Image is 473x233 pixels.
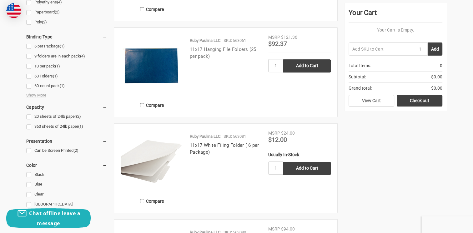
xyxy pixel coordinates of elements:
button: Chat offline leave a message [6,208,91,228]
p: Ruby Paulina LLC. [190,133,221,140]
p: SKU: 563061 [224,37,246,44]
a: 60-count pack [26,82,107,90]
span: $0.00 [431,85,442,92]
label: Compare [121,196,183,206]
a: Can be Screen Printed [26,146,107,155]
div: MSRP [268,226,280,232]
span: (4) [80,54,85,58]
button: Add [428,42,442,56]
span: 0 [440,62,442,69]
a: Blue [26,180,107,189]
h5: Presentation [26,137,107,145]
input: Add to Cart [283,162,331,175]
iframe: Reseñas de Clientes en Google [421,216,473,233]
span: (2) [76,114,81,119]
span: (2) [73,148,78,153]
span: $24.00 [281,131,295,136]
a: Paperboard [26,8,107,17]
a: Poly [26,18,107,27]
h5: Capacity [26,103,107,111]
span: $0.00 [431,74,442,80]
img: 11x17 Hanging File Folders [121,34,183,97]
span: Subtotal: [349,74,366,80]
input: Compare [140,103,144,107]
a: View Cart [349,95,394,107]
a: 360 sheets of 24lb paper [26,122,107,131]
p: Ruby Paulina LLC. [190,37,221,44]
span: (2) [55,10,60,14]
label: Compare [121,100,183,110]
span: $12.00 [268,136,287,143]
div: MSRP [268,34,280,41]
h5: Binding Type [26,33,107,41]
input: Add SKU to Cart [349,42,413,56]
a: 10 per pack [26,62,107,71]
span: $94.00 [281,226,295,231]
h5: Color [26,161,107,169]
span: (1) [55,64,60,68]
span: Total Items: [349,62,371,69]
span: (1) [53,74,58,78]
a: 11x17 Hanging File Folders (25 per pack) [190,47,256,59]
span: (1) [60,83,65,88]
span: (2) [42,20,47,24]
span: $92.37 [268,40,287,47]
a: Black [26,171,107,179]
a: Check out [397,95,442,107]
a: 9 folders are in each pack [26,52,107,61]
a: 6 per Package [26,42,107,51]
span: (1) [60,44,65,48]
a: 60 Folders [26,72,107,81]
a: 11x17 White Filing Folder ( 6 per Package) [190,142,259,155]
div: Usually In-Stock [268,151,331,158]
span: Show More [26,92,46,98]
img: 11x17 White Filing Folder ( 6 per Package) [121,130,183,192]
span: (1) [78,124,83,129]
input: Compare [140,199,144,203]
a: [GEOGRAPHIC_DATA] [26,200,107,209]
span: Chat offline leave a message [29,210,80,227]
span: $121.36 [281,35,297,40]
label: Compare [121,4,183,14]
p: SKU: 563081 [224,133,246,140]
p: Your Cart Is Empty. [349,27,442,33]
div: Your Cart [349,7,442,22]
div: MSRP [268,130,280,136]
img: duty and tax information for United States [6,3,21,18]
input: Compare [140,7,144,11]
a: 20 sheets of 24lb paper [26,112,107,121]
input: Add to Cart [283,59,331,72]
a: Clear [26,190,107,199]
span: Grand total: [349,85,372,92]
